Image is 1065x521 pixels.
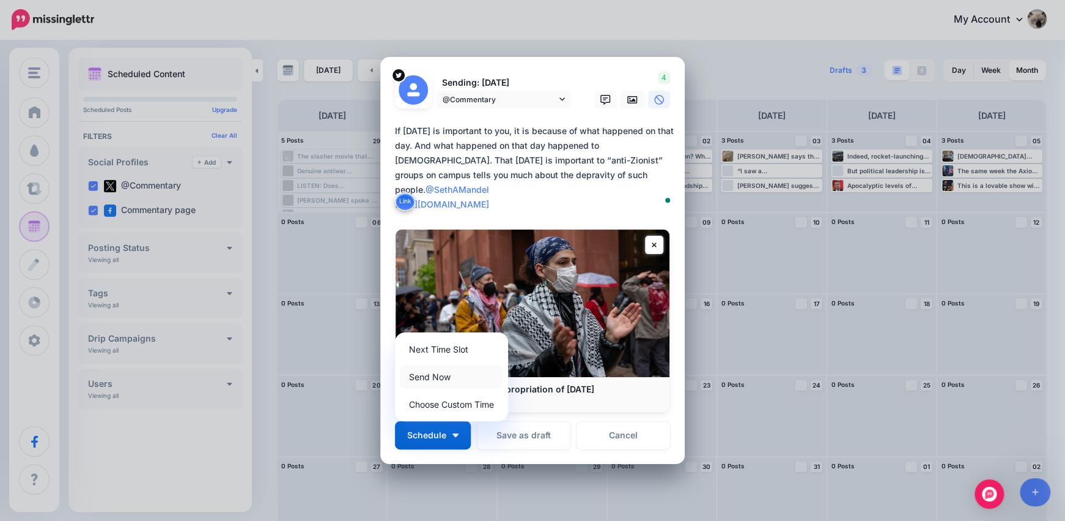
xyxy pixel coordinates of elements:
a: @Commentary [437,91,571,108]
span: Schedule [407,431,446,440]
span: @Commentary [443,93,556,106]
a: Next Time Slot [400,337,503,361]
div: Open Intercom Messenger [975,479,1004,509]
button: Link [395,192,415,211]
img: user_default_image.png [399,75,428,105]
button: Save as draft [477,421,570,449]
p: [DOMAIN_NAME] [408,395,657,406]
img: arrow-down-white.png [452,433,459,437]
button: Schedule [395,421,471,449]
div: If [DATE] is important to you, it is because of what happened on that day. And what happened on t... [395,124,676,212]
span: 4 [658,72,670,84]
a: Choose Custom Time [400,392,503,416]
a: Send Now [400,365,503,389]
textarea: To enrich screen reader interactions, please activate Accessibility in Grammarly extension settings [395,124,676,212]
div: Schedule [395,332,508,421]
p: Sending: [DATE] [437,76,571,90]
a: Cancel [577,421,670,449]
img: The Pro-Palestinian Appropriation of October 7 [396,230,669,377]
